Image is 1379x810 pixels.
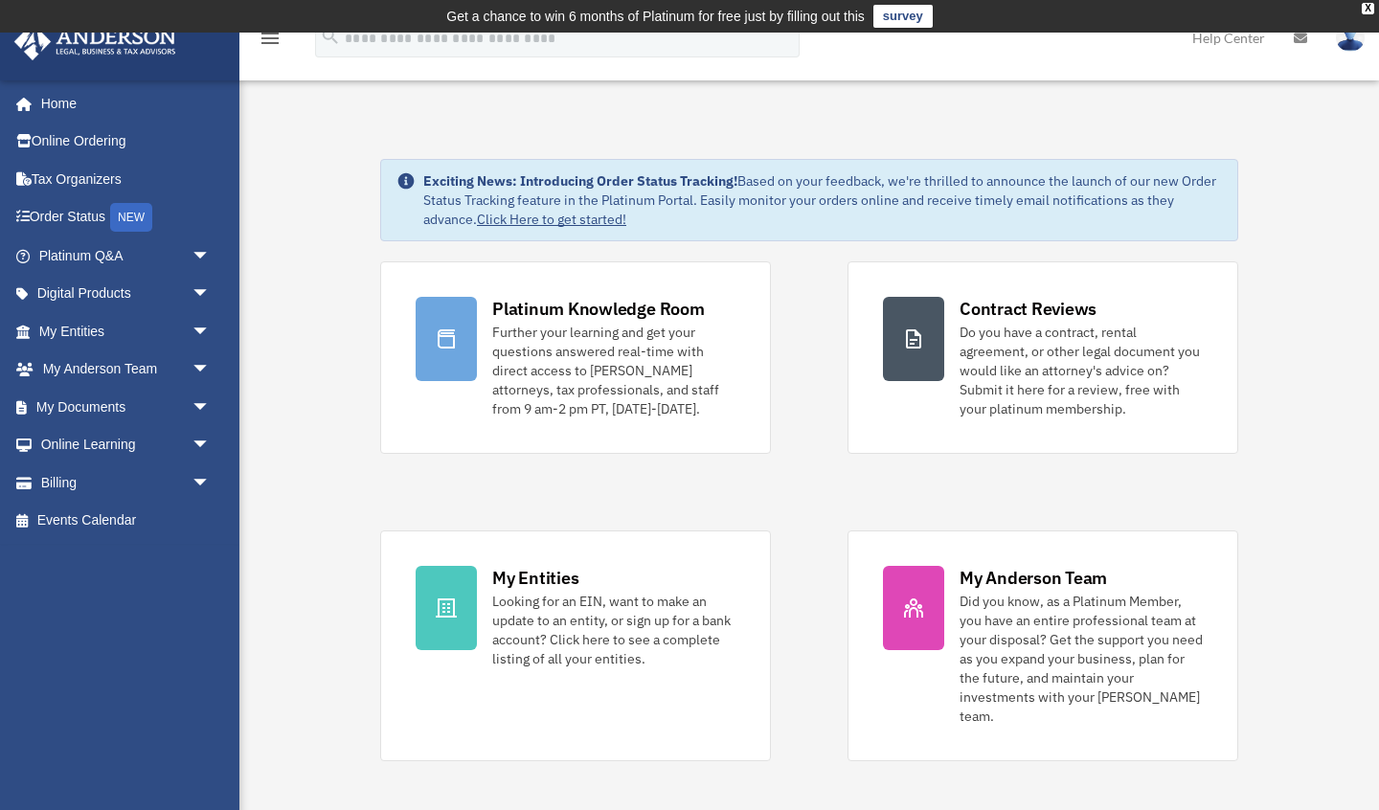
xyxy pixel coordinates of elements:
a: Click Here to get started! [477,211,626,228]
span: arrow_drop_down [192,388,230,427]
a: Contract Reviews Do you have a contract, rental agreement, or other legal document you would like... [848,261,1238,454]
img: Anderson Advisors Platinum Portal [9,23,182,60]
div: Platinum Knowledge Room [492,297,705,321]
a: Digital Productsarrow_drop_down [13,275,239,313]
span: arrow_drop_down [192,426,230,465]
div: Do you have a contract, rental agreement, or other legal document you would like an attorney's ad... [960,323,1203,418]
a: My Entitiesarrow_drop_down [13,312,239,350]
a: Events Calendar [13,502,239,540]
div: Further your learning and get your questions answered real-time with direct access to [PERSON_NAM... [492,323,735,418]
div: My Entities [492,566,578,590]
a: Online Ordering [13,123,239,161]
div: Did you know, as a Platinum Member, you have an entire professional team at your disposal? Get th... [960,592,1203,726]
div: close [1362,3,1374,14]
span: arrow_drop_down [192,463,230,503]
span: arrow_drop_down [192,312,230,351]
a: Home [13,84,230,123]
a: Platinum Knowledge Room Further your learning and get your questions answered real-time with dire... [380,261,771,454]
a: My Anderson Teamarrow_drop_down [13,350,239,389]
div: Based on your feedback, we're thrilled to announce the launch of our new Order Status Tracking fe... [423,171,1222,229]
a: My Anderson Team Did you know, as a Platinum Member, you have an entire professional team at your... [848,530,1238,761]
strong: Exciting News: Introducing Order Status Tracking! [423,172,737,190]
img: User Pic [1336,24,1365,52]
a: Tax Organizers [13,160,239,198]
span: arrow_drop_down [192,236,230,276]
a: survey [873,5,933,28]
div: Contract Reviews [960,297,1096,321]
span: arrow_drop_down [192,275,230,314]
span: arrow_drop_down [192,350,230,390]
i: menu [259,27,282,50]
div: My Anderson Team [960,566,1107,590]
a: My Documentsarrow_drop_down [13,388,239,426]
a: Order StatusNEW [13,198,239,237]
a: Online Learningarrow_drop_down [13,426,239,464]
a: My Entities Looking for an EIN, want to make an update to an entity, or sign up for a bank accoun... [380,530,771,761]
a: menu [259,34,282,50]
div: Get a chance to win 6 months of Platinum for free just by filling out this [446,5,865,28]
i: search [320,26,341,47]
div: Looking for an EIN, want to make an update to an entity, or sign up for a bank account? Click her... [492,592,735,668]
a: Billingarrow_drop_down [13,463,239,502]
div: NEW [110,203,152,232]
a: Platinum Q&Aarrow_drop_down [13,236,239,275]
